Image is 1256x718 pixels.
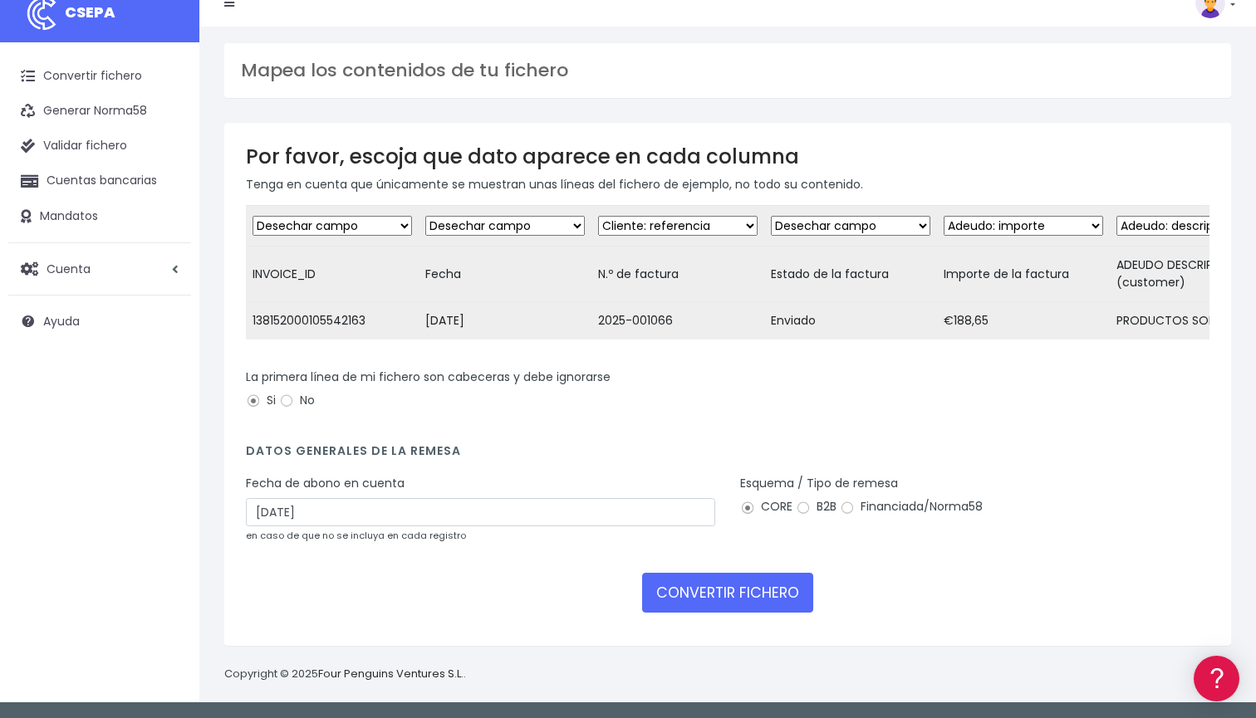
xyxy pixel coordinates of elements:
a: API [17,424,316,450]
small: en caso de que no se incluya en cada registro [246,529,466,542]
p: Tenga en cuenta que únicamente se muestran unas líneas del fichero de ejemplo, no todo su contenido. [246,175,1209,193]
span: Cuenta [47,260,91,276]
h3: Mapea los contenidos de tu fichero [241,60,1214,81]
td: €188,65 [937,302,1110,340]
td: N.º de factura [591,247,764,302]
a: Convertir fichero [8,59,191,94]
div: Facturación [17,330,316,345]
label: B2B [796,498,837,515]
label: Financiada/Norma58 [840,498,983,515]
a: Formatos [17,210,316,236]
a: Validar fichero [8,129,191,164]
a: Información general [17,141,316,167]
label: La primera línea de mi fichero son cabeceras y debe ignorarse [246,369,611,386]
td: Enviado [764,302,937,340]
a: Generar Norma58 [8,94,191,129]
span: Ayuda [43,313,80,330]
td: 2025-001066 [591,302,764,340]
p: Copyright © 2025 . [224,666,466,683]
div: Convertir ficheros [17,183,316,199]
a: Cuenta [8,252,191,286]
a: Mandatos [8,199,191,234]
td: 138152000105542163 [246,302,419,340]
a: Problemas habituales [17,236,316,261]
label: CORE [740,498,792,515]
label: No [279,392,315,409]
a: Perfiles de empresas [17,287,316,313]
label: Fecha de abono en cuenta [246,475,405,492]
div: Información general [17,115,316,131]
td: INVOICE_ID [246,247,419,302]
button: Contáctanos [17,444,316,473]
h3: Por favor, escoja que dato aparece en cada columna [246,144,1209,169]
label: Si [246,392,276,409]
span: CSEPA [65,2,115,22]
a: Videotutoriales [17,261,316,287]
h4: Datos generales de la remesa [246,444,1209,466]
button: CONVERTIR FICHERO [642,573,813,613]
td: Importe de la factura [937,247,1110,302]
td: Estado de la factura [764,247,937,302]
td: [DATE] [419,302,591,340]
td: Fecha [419,247,591,302]
a: Ayuda [8,304,191,339]
label: Esquema / Tipo de remesa [740,475,898,492]
a: Cuentas bancarias [8,164,191,198]
a: Four Penguins Ventures S.L. [318,666,464,681]
div: Programadores [17,398,316,414]
a: General [17,356,316,382]
a: POWERED BY ENCHANT [228,478,320,494]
